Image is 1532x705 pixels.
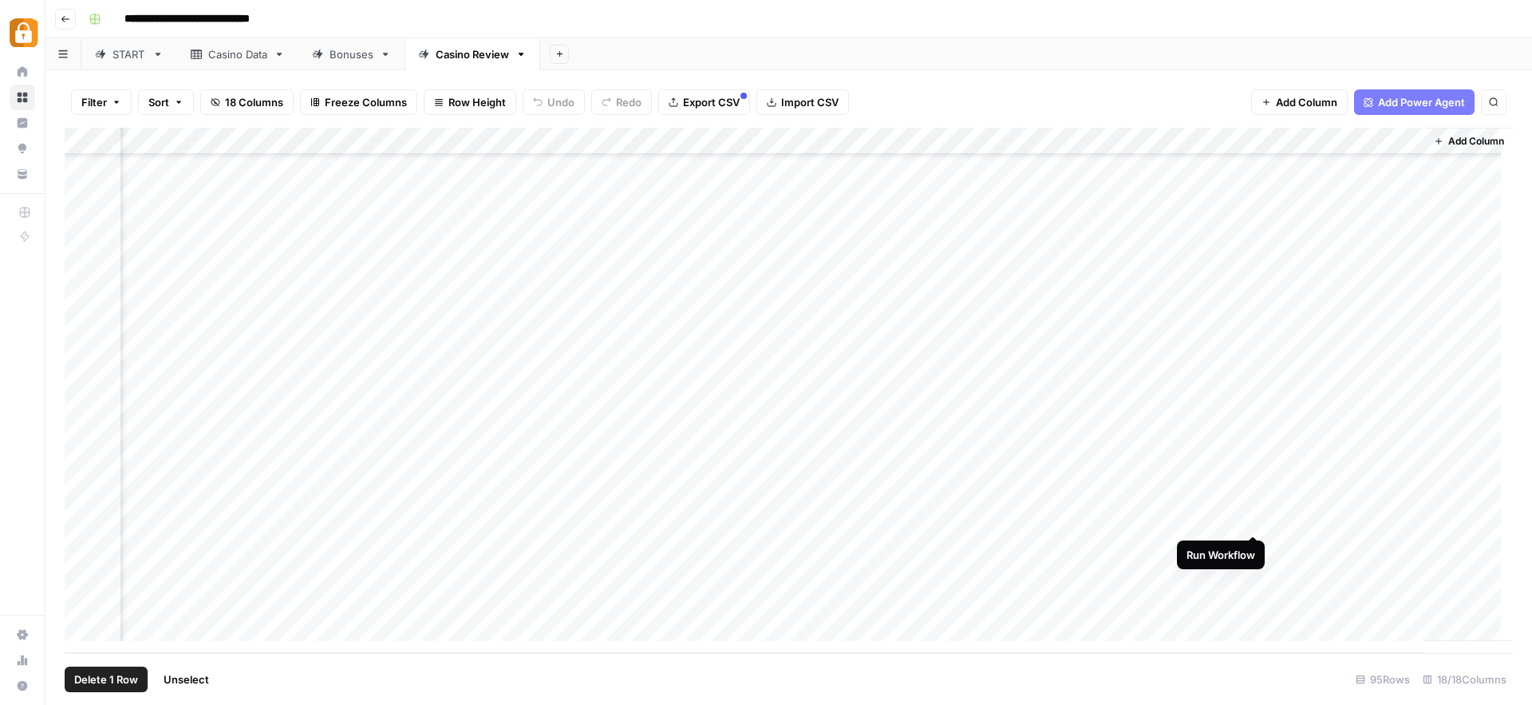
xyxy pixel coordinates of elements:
[591,89,652,115] button: Redo
[10,59,35,85] a: Home
[1251,89,1348,115] button: Add Column
[547,94,574,110] span: Undo
[177,38,298,70] a: Casino Data
[10,13,35,53] button: Workspace: Adzz
[81,94,107,110] span: Filter
[10,161,35,187] a: Your Data
[10,110,35,136] a: Insights
[1276,94,1337,110] span: Add Column
[1354,89,1475,115] button: Add Power Agent
[1378,94,1465,110] span: Add Power Agent
[10,648,35,673] a: Usage
[424,89,516,115] button: Row Height
[405,38,540,70] a: Casino Review
[658,89,750,115] button: Export CSV
[148,94,169,110] span: Sort
[113,46,146,62] div: START
[225,94,283,110] span: 18 Columns
[10,622,35,648] a: Settings
[81,38,177,70] a: START
[208,46,267,62] div: Casino Data
[10,18,38,47] img: Adzz Logo
[10,85,35,110] a: Browse
[10,673,35,699] button: Help + Support
[1416,667,1513,692] div: 18/18 Columns
[164,671,209,687] span: Unselect
[74,671,138,687] span: Delete 1 Row
[436,46,509,62] div: Casino Review
[300,89,417,115] button: Freeze Columns
[65,667,148,692] button: Delete 1 Row
[138,89,194,115] button: Sort
[298,38,405,70] a: Bonuses
[1349,667,1416,692] div: 95 Rows
[10,136,35,161] a: Opportunities
[1448,134,1504,149] span: Add Column
[71,89,132,115] button: Filter
[756,89,849,115] button: Import CSV
[1427,131,1510,152] button: Add Column
[448,94,506,110] span: Row Height
[325,94,407,110] span: Freeze Columns
[523,89,585,115] button: Undo
[154,667,219,692] button: Unselect
[781,94,839,110] span: Import CSV
[616,94,642,110] span: Redo
[330,46,373,62] div: Bonuses
[1187,547,1255,563] div: Run Workflow
[200,89,294,115] button: 18 Columns
[683,94,740,110] span: Export CSV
